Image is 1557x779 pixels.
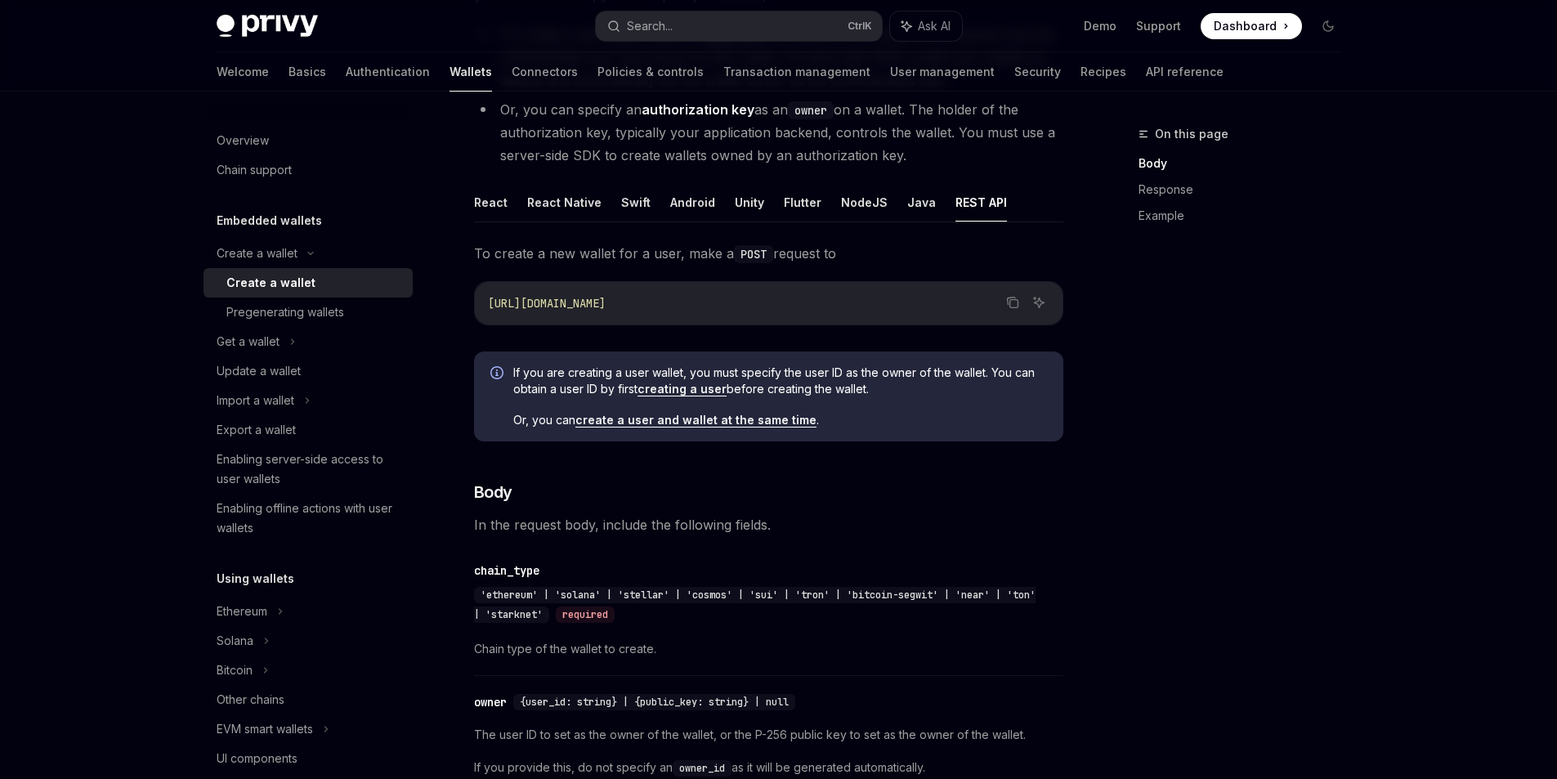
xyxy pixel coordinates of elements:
[217,690,284,710] div: Other chains
[289,52,326,92] a: Basics
[596,11,882,41] button: Search...CtrlK
[217,361,301,381] div: Update a wallet
[488,296,606,311] span: [URL][DOMAIN_NAME]
[490,366,507,383] svg: Info
[204,126,413,155] a: Overview
[474,513,1063,536] span: In the request body, include the following fields.
[217,332,280,351] div: Get a wallet
[848,20,872,33] span: Ctrl K
[204,356,413,386] a: Update a wallet
[1139,150,1354,177] a: Body
[474,562,539,579] div: chain_type
[204,685,413,714] a: Other chains
[217,160,292,180] div: Chain support
[204,445,413,494] a: Enabling server-side access to user wallets
[735,183,764,222] button: Unity
[907,183,936,222] button: Java
[670,183,715,222] button: Android
[512,52,578,92] a: Connectors
[1315,13,1341,39] button: Toggle dark mode
[474,725,1063,745] span: The user ID to set as the owner of the wallet, or the P-256 public key to set as the owner of the...
[474,589,1036,621] span: 'ethereum' | 'solana' | 'stellar' | 'cosmos' | 'sui' | 'tron' | 'bitcoin-segwit' | 'near' | 'ton'...
[217,52,269,92] a: Welcome
[217,499,403,538] div: Enabling offline actions with user wallets
[217,391,294,410] div: Import a wallet
[1214,18,1277,34] span: Dashboard
[217,602,267,621] div: Ethereum
[955,183,1007,222] button: REST API
[474,481,512,504] span: Body
[890,52,995,92] a: User management
[217,244,298,263] div: Create a wallet
[918,18,951,34] span: Ask AI
[217,211,322,231] h5: Embedded wallets
[1084,18,1116,34] a: Demo
[556,607,615,623] div: required
[217,660,253,680] div: Bitcoin
[1155,124,1228,144] span: On this page
[513,412,1047,428] span: Or, you can .
[575,413,817,428] a: create a user and wallet at the same time
[474,183,508,222] button: React
[450,52,492,92] a: Wallets
[890,11,962,41] button: Ask AI
[621,183,651,222] button: Swift
[527,183,602,222] button: React Native
[1002,292,1023,313] button: Copy the contents from the code block
[734,245,773,263] code: POST
[204,268,413,298] a: Create a wallet
[673,760,732,777] code: owner_id
[474,694,507,710] div: owner
[1139,177,1354,203] a: Response
[217,15,318,38] img: dark logo
[346,52,430,92] a: Authentication
[784,183,821,222] button: Flutter
[474,98,1063,167] li: Or, you can specify an as an on a wallet. The holder of the authorization key, typically your app...
[723,52,870,92] a: Transaction management
[1146,52,1224,92] a: API reference
[217,450,403,489] div: Enabling server-side access to user wallets
[204,494,413,543] a: Enabling offline actions with user wallets
[788,101,834,119] code: owner
[1136,18,1181,34] a: Support
[204,744,413,773] a: UI components
[204,415,413,445] a: Export a wallet
[1201,13,1302,39] a: Dashboard
[226,273,315,293] div: Create a wallet
[217,131,269,150] div: Overview
[1081,52,1126,92] a: Recipes
[1014,52,1061,92] a: Security
[217,719,313,739] div: EVM smart wallets
[474,758,1063,777] span: If you provide this, do not specify an as it will be generated automatically.
[513,365,1047,397] span: If you are creating a user wallet, you must specify the user ID as the owner of the wallet. You c...
[474,242,1063,265] span: To create a new wallet for a user, make a request to
[597,52,704,92] a: Policies & controls
[217,569,294,589] h5: Using wallets
[217,631,253,651] div: Solana
[1139,203,1354,229] a: Example
[217,420,296,440] div: Export a wallet
[627,16,673,36] div: Search...
[226,302,344,322] div: Pregenerating wallets
[1028,292,1049,313] button: Ask AI
[520,696,789,709] span: {user_id: string} | {public_key: string} | null
[638,382,727,396] a: creating a user
[642,101,754,118] strong: authorization key
[841,183,888,222] button: NodeJS
[217,749,298,768] div: UI components
[474,639,1063,659] span: Chain type of the wallet to create.
[204,155,413,185] a: Chain support
[204,298,413,327] a: Pregenerating wallets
